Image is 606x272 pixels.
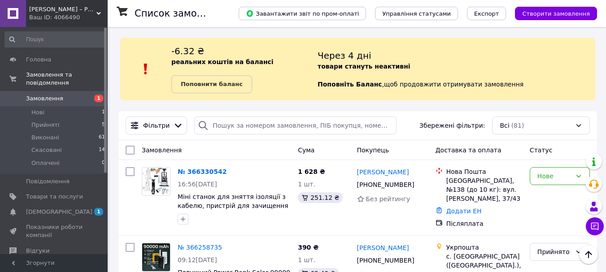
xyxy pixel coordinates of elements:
[178,256,217,263] span: 09:12[DATE]
[194,117,397,134] input: Пошук за номером замовлення, ПІБ покупця, номером телефону, Email, номером накладної
[366,195,410,203] span: Без рейтингу
[537,247,571,257] div: Прийнято
[500,121,509,130] span: Всі
[102,108,105,117] span: 1
[102,159,105,167] span: 0
[318,45,595,93] div: , щоб продовжити отримувати замовлення
[357,147,389,154] span: Покупець
[318,81,382,88] b: Поповніть Баланс
[26,223,83,239] span: Показники роботи компанії
[178,181,217,188] span: 16:56[DATE]
[94,208,103,216] span: 1
[142,168,170,195] img: Фото товару
[318,50,371,61] span: Через 4 дні
[99,134,105,142] span: 61
[446,167,523,176] div: Нова Пошта
[239,7,366,20] button: Завантажити звіт по пром-оплаті
[142,147,182,154] span: Замовлення
[298,181,315,188] span: 1 шт.
[4,31,106,47] input: Пошук
[26,56,51,64] span: Головна
[26,247,49,255] span: Відгуки
[467,7,506,20] button: Експорт
[171,46,205,56] span: -6.32 ₴
[26,177,70,186] span: Повідомлення
[178,168,227,175] a: № 366330542
[143,121,170,130] span: Фільтри
[298,244,318,251] span: 390 ₴
[142,167,170,196] a: Фото товару
[142,243,170,272] a: Фото товару
[29,5,96,13] span: Reynard’s – Рейнардс
[246,9,359,17] span: Завантажити звіт по пром-оплаті
[178,244,222,251] a: № 366258735
[446,207,482,215] a: Додати ЕН
[178,193,289,218] a: Міні станок для зняття ізоляції з кабелю, пристрій для зачищення дротів з міді та алюмінію 1-25 мм
[318,63,410,70] b: товари стануть неактивні
[171,75,252,93] a: Поповнити баланс
[382,10,451,17] span: Управління статусами
[436,147,501,154] span: Доставка та оплата
[26,193,83,201] span: Товари та послуги
[94,95,103,102] span: 1
[171,58,274,65] b: реальних коштів на балансі
[31,146,62,154] span: Скасовані
[26,95,63,103] span: Замовлення
[31,108,44,117] span: Нові
[298,256,315,263] span: 1 шт.
[31,134,59,142] span: Виконані
[446,243,523,252] div: Укрпошта
[31,121,59,129] span: Прийняті
[357,168,409,177] a: [PERSON_NAME]
[522,10,590,17] span: Створити замовлення
[298,192,343,203] div: 251.12 ₴
[26,208,92,216] span: [DEMOGRAPHIC_DATA]
[586,217,604,235] button: Чат з покупцем
[26,71,108,87] span: Замовлення та повідомлення
[102,121,105,129] span: 5
[181,81,243,87] b: Поповнити баланс
[511,122,524,129] span: (81)
[298,168,325,175] span: 1 628 ₴
[537,171,571,181] div: Нове
[375,7,458,20] button: Управління статусами
[142,243,170,271] img: Фото товару
[515,7,597,20] button: Створити замовлення
[99,146,105,154] span: 14
[135,8,226,19] h1: Список замовлень
[446,176,523,203] div: [GEOGRAPHIC_DATA], №138 (до 10 кг): вул. [PERSON_NAME], 37/43
[355,178,416,191] div: [PHONE_NUMBER]
[298,147,314,154] span: Cума
[474,10,499,17] span: Експорт
[446,219,523,228] div: Післяплата
[29,13,108,22] div: Ваш ID: 4066490
[31,159,60,167] span: Оплачені
[579,245,598,264] button: Наверх
[419,121,485,130] span: Збережені фільтри:
[355,254,416,267] div: [PHONE_NUMBER]
[139,62,153,76] img: :exclamation:
[530,147,553,154] span: Статус
[357,243,409,252] a: [PERSON_NAME]
[506,9,597,17] a: Створити замовлення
